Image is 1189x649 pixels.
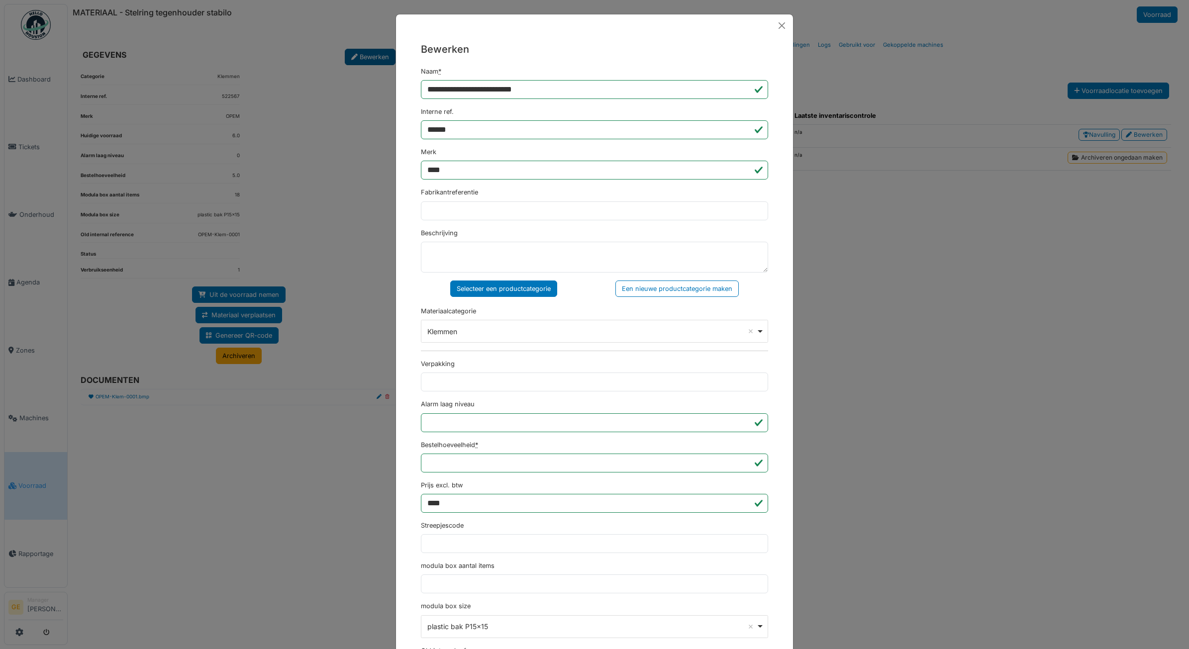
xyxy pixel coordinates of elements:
[615,280,739,297] div: Een nieuwe productcategorie maken
[427,621,756,632] div: plastic bak P15x15
[421,187,478,197] label: Fabrikantreferentie
[421,561,495,570] label: modula box aantal items
[421,399,475,409] label: Alarm laag niveau
[421,42,768,57] h5: Bewerken
[775,18,789,33] button: Close
[421,480,463,490] label: Prijs excl. btw
[746,326,756,336] button: Remove item: '784'
[746,622,756,632] button: Remove item: 'plastic bak P15x15'
[421,359,455,369] label: Verpakking
[475,441,478,449] abbr: Verplicht
[421,306,476,316] label: Materiaalcategorie
[427,326,756,337] div: Klemmen
[421,147,436,157] label: Merk
[438,68,441,75] abbr: Verplicht
[421,228,458,238] label: Beschrijving
[421,107,454,116] label: Interne ref.
[450,280,557,297] div: Selecteer een productcategorie
[421,440,478,450] label: Bestelhoeveelheid
[421,67,441,76] label: Naam
[421,521,464,530] label: Streepjescode
[421,601,471,611] label: modula box size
